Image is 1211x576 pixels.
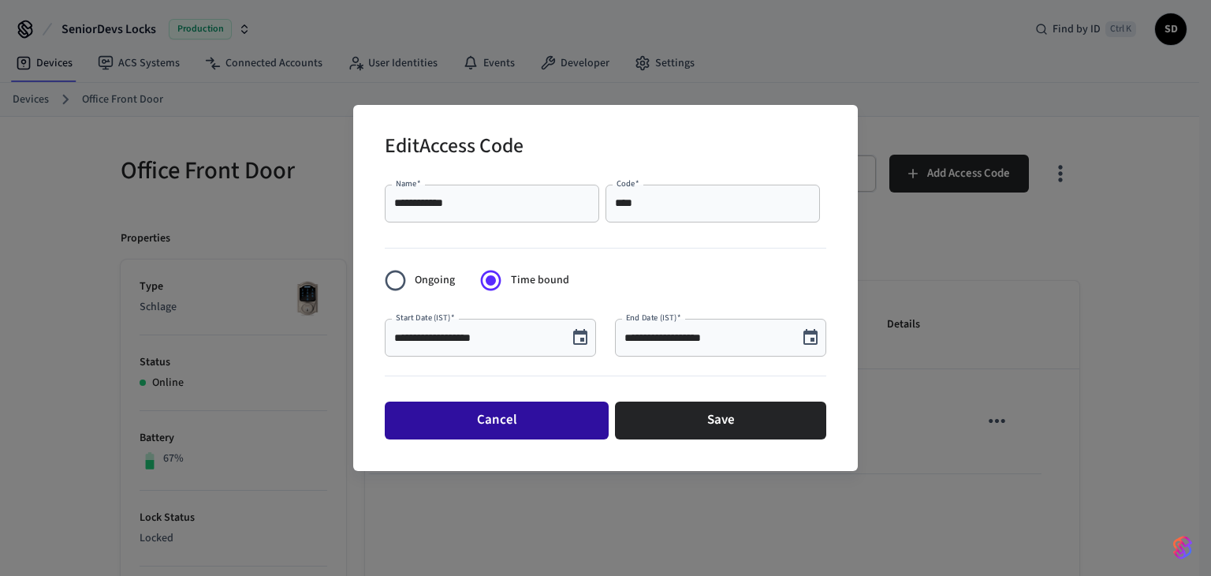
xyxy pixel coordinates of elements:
label: Start Date (IST) [396,312,454,324]
span: Ongoing [415,272,455,289]
button: Cancel [385,402,609,439]
label: Code [617,178,639,189]
button: Choose date, selected date is Aug 25, 2025 [565,322,596,353]
label: Name [396,178,421,189]
img: SeamLogoGradient.69752ec5.svg [1173,535,1192,560]
button: Choose date, selected date is Aug 26, 2025 [795,322,826,353]
button: Save [615,402,826,439]
h2: Edit Access Code [385,124,524,172]
span: Time bound [511,272,569,289]
label: End Date (IST) [626,312,680,324]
